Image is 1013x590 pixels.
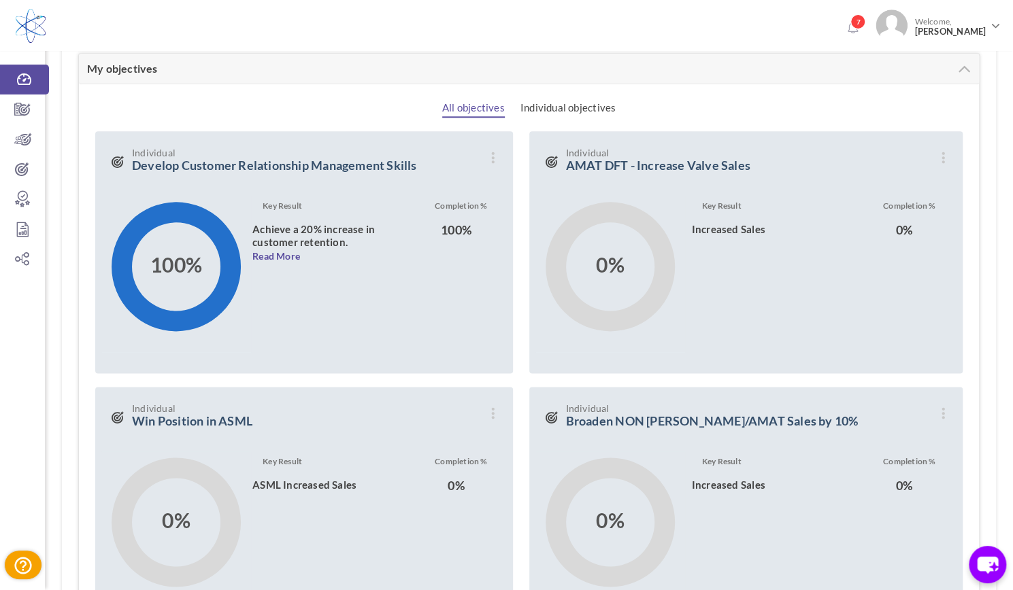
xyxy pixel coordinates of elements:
div: 0% [856,479,952,492]
text: 0% [596,508,624,532]
div: Key Result [252,455,420,468]
span: [PERSON_NAME] [914,27,986,37]
h4: Increased Sales [692,223,857,236]
span: Individual [132,147,488,158]
a: AMAT DFT - Increase Valve Sales [566,158,750,173]
a: Win Position in ASML [132,413,252,428]
div: Key Result [252,199,420,213]
span: 7 [850,14,865,29]
button: chat-button [969,546,1006,583]
a: Broaden NON [PERSON_NAME]/AMAT Sales by 10% [566,413,859,428]
a: Read More [252,249,300,264]
img: Photo [876,10,908,41]
h4: Increased Sales [692,479,857,491]
h4: ASML Increased Sales [252,479,410,491]
div: Key Result [692,455,867,468]
div: Completion % [866,199,952,213]
a: All objectives [442,101,505,118]
text: 0% [596,252,624,277]
div: Completion % [866,455,952,468]
a: Individual objectives [520,101,616,118]
a: Notifications [842,18,863,39]
a: Photo Welcome,[PERSON_NAME] [870,4,1006,44]
text: 100% [150,252,202,277]
div: 0% [410,479,503,492]
img: Logo [16,9,46,43]
div: Completion % [420,455,502,468]
a: My objectives [87,62,158,75]
text: 0% [163,508,190,532]
a: Develop Customer Relationship Management Skills [132,158,416,173]
span: Individual [566,147,938,158]
div: 100% [410,223,503,264]
h4: Achieve a 20% increase in customer retention. [252,223,410,249]
span: Individual [566,403,938,413]
div: Completion % [420,199,502,213]
span: Individual [132,403,488,413]
div: Key Result [692,199,867,213]
div: 0% [856,223,952,237]
span: Welcome, [908,10,989,44]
